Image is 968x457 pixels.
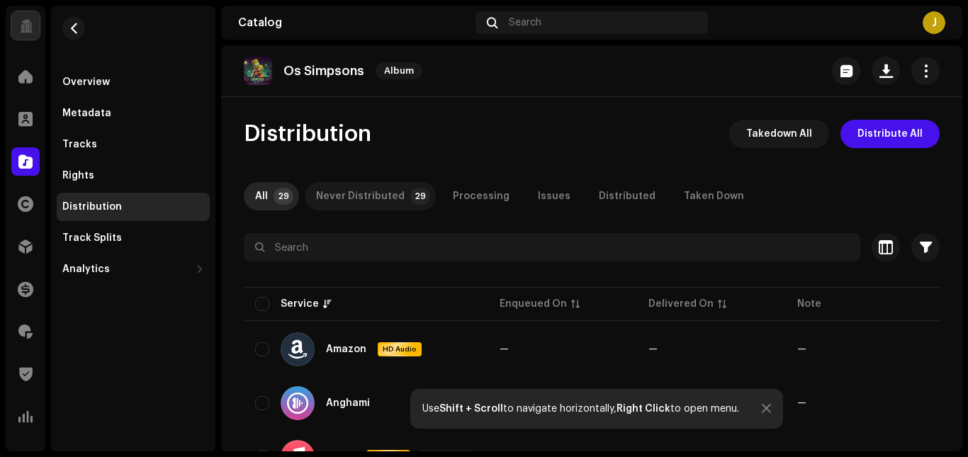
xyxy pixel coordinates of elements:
[62,232,122,244] div: Track Splits
[857,120,923,148] span: Distribute All
[797,344,806,354] re-a-table-badge: —
[599,182,655,210] div: Distributed
[62,77,110,88] div: Overview
[62,201,122,213] div: Distribution
[283,64,364,79] p: Os Simpsons
[244,233,860,261] input: Search
[923,11,945,34] div: J
[316,182,405,210] div: Never Distributed
[326,398,370,408] div: Anghami
[648,297,714,311] div: Delivered On
[439,404,503,414] strong: Shift + Scroll
[729,120,829,148] button: Takedown All
[57,255,210,283] re-m-nav-dropdown: Analytics
[238,17,470,28] div: Catalog
[255,182,268,210] div: All
[538,182,570,210] div: Issues
[57,99,210,128] re-m-nav-item: Metadata
[274,188,293,205] p-badge: 29
[509,17,541,28] span: Search
[62,108,111,119] div: Metadata
[57,224,210,252] re-m-nav-item: Track Splits
[57,68,210,96] re-m-nav-item: Overview
[500,344,509,354] span: —
[62,170,94,181] div: Rights
[244,120,371,148] span: Distribution
[376,62,422,79] span: Album
[840,120,940,148] button: Distribute All
[746,120,812,148] span: Takedown All
[244,57,272,85] img: 957010f0-41fe-4d75-aee8-395de02080bf
[326,344,366,354] div: Amazon
[797,398,806,408] re-a-table-badge: —
[57,162,210,190] re-m-nav-item: Rights
[57,193,210,221] re-m-nav-item: Distribution
[57,130,210,159] re-m-nav-item: Tracks
[648,344,658,354] span: —
[617,404,670,414] strong: Right Click
[500,297,567,311] div: Enqueued On
[410,188,430,205] p-badge: 29
[62,264,110,275] div: Analytics
[422,403,739,414] div: Use to navigate horizontally, to open menu.
[453,182,510,210] div: Processing
[379,344,420,354] span: HD Audio
[62,139,97,150] div: Tracks
[684,182,744,210] div: Taken Down
[281,297,319,311] div: Service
